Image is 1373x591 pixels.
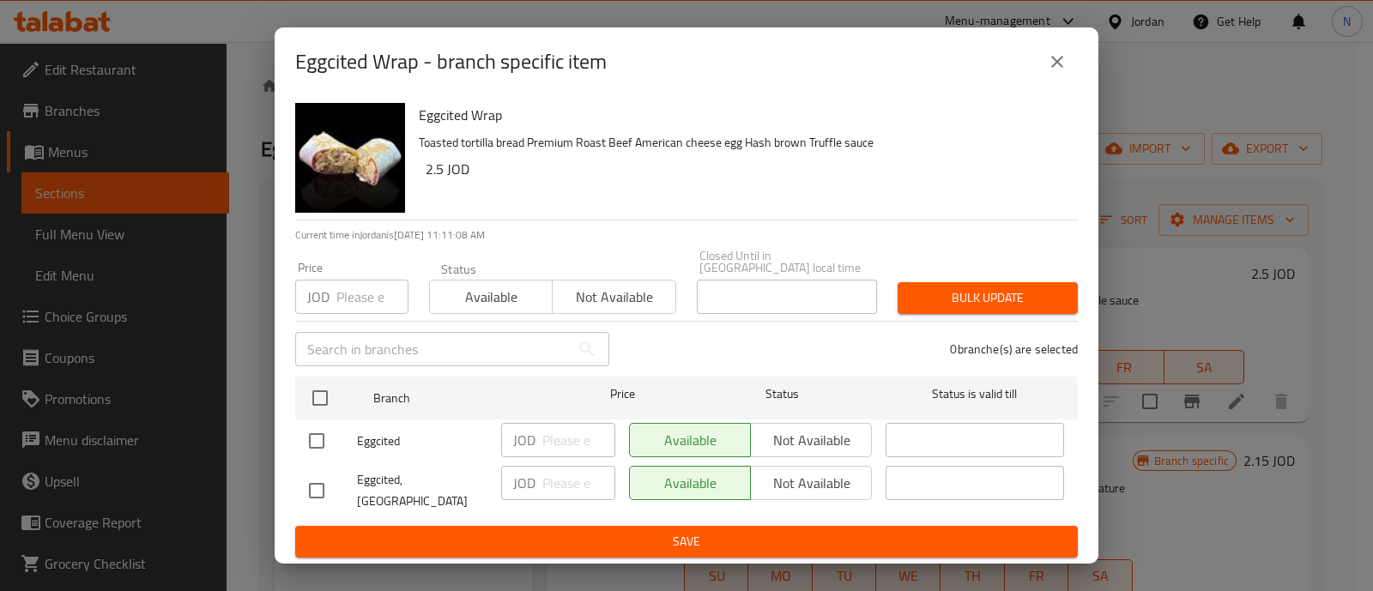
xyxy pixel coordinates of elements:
button: Bulk update [898,282,1078,314]
span: Save [309,531,1064,552]
input: Search in branches [295,332,570,366]
p: JOD [307,286,330,307]
span: Status is valid till [886,383,1064,405]
img: Eggcited Wrap [295,103,405,213]
span: Not available [559,285,668,310]
button: close [1037,41,1078,82]
button: Available [429,280,553,314]
span: Branch [373,388,552,409]
input: Please enter price [336,280,408,314]
span: Price [566,383,680,405]
button: Save [295,526,1078,558]
span: Eggcited [357,431,487,452]
p: Current time in Jordan is [DATE] 11:11:08 AM [295,227,1078,243]
input: Please enter price [542,423,615,457]
span: Status [693,383,872,405]
h6: 2.5 JOD [426,157,1064,181]
p: 0 branche(s) are selected [950,341,1078,358]
span: Available [437,285,546,310]
span: Eggcited, [GEOGRAPHIC_DATA] [357,469,487,512]
button: Not available [552,280,675,314]
p: Toasted tortilla bread Premium Roast Beef American cheese egg Hash brown Truffle sauce [419,132,1064,154]
h6: Eggcited Wrap [419,103,1064,127]
p: JOD [513,430,535,450]
p: JOD [513,473,535,493]
input: Please enter price [542,466,615,500]
h2: Eggcited Wrap - branch specific item [295,48,607,75]
span: Bulk update [911,287,1064,309]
